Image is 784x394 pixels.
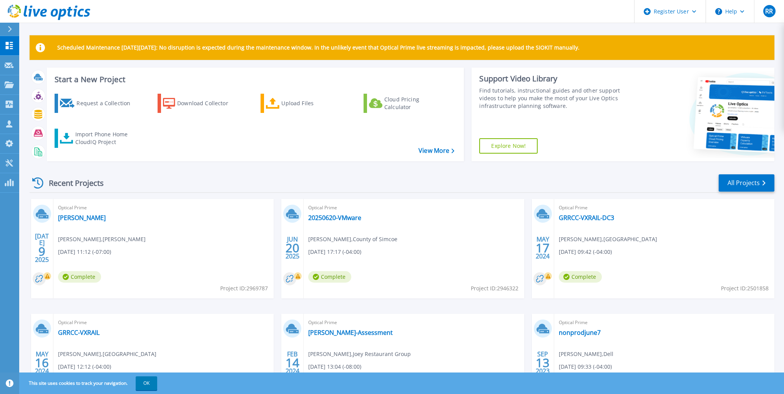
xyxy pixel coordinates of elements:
span: Optical Prime [58,204,269,212]
a: [PERSON_NAME] [58,214,106,222]
span: [PERSON_NAME] , Dell [559,350,613,358]
div: FEB 2024 [285,349,300,377]
a: Request a Collection [55,94,140,113]
span: [DATE] 17:17 (-04:00) [308,248,361,256]
span: Complete [559,271,602,283]
div: Import Phone Home CloudIQ Project [75,131,135,146]
div: Recent Projects [30,174,114,192]
span: 17 [536,245,550,251]
div: Cloud Pricing Calculator [384,96,446,111]
span: [PERSON_NAME] , [GEOGRAPHIC_DATA] [58,350,156,358]
span: [PERSON_NAME] , Joey Restaurant Group [308,350,411,358]
a: Upload Files [261,94,346,113]
span: This site uses cookies to track your navigation. [21,376,157,390]
button: OK [136,376,157,390]
span: [PERSON_NAME] , County of Simcoe [308,235,397,243]
div: JUN 2025 [285,234,300,262]
div: Find tutorials, instructional guides and other support videos to help you make the most of your L... [479,87,634,110]
a: [PERSON_NAME]-Assessment [308,329,393,336]
span: Optical Prime [308,318,519,327]
a: GRRCC-VXRAIL [58,329,100,336]
span: [DATE] 12:12 (-04:00) [58,363,111,371]
span: 20 [286,245,299,251]
span: [PERSON_NAME] , [GEOGRAPHIC_DATA] [559,235,657,243]
div: SEP 2023 [535,349,550,377]
div: MAY 2024 [535,234,550,262]
a: nonprodjune7 [559,329,601,336]
span: Optical Prime [559,318,770,327]
span: [DATE] 13:04 (-08:00) [308,363,361,371]
span: Optical Prime [58,318,269,327]
div: MAY 2024 [35,349,49,377]
a: Explore Now! [479,138,538,154]
div: Download Collector [177,96,239,111]
span: Complete [58,271,101,283]
span: Project ID: 2969787 [220,284,268,293]
a: GRRCC-VXRAIL-DC3 [559,214,614,222]
span: 16 [35,359,49,366]
p: Scheduled Maintenance [DATE][DATE]: No disruption is expected during the maintenance window. In t... [57,45,580,51]
span: Optical Prime [559,204,770,212]
span: [DATE] 11:12 (-07:00) [58,248,111,256]
a: Download Collector [158,94,243,113]
span: 14 [286,359,299,366]
span: Complete [308,271,351,283]
div: Request a Collection [76,96,138,111]
a: View More [419,147,454,154]
a: 20250620-VMware [308,214,361,222]
span: RR [765,8,773,14]
span: [DATE] 09:33 (-04:00) [559,363,612,371]
div: Support Video Library [479,74,634,84]
div: Upload Files [281,96,343,111]
span: Optical Prime [308,204,519,212]
span: 13 [536,359,550,366]
span: Project ID: 2946322 [471,284,518,293]
div: [DATE] 2025 [35,234,49,262]
span: Project ID: 2501858 [721,284,769,293]
span: [PERSON_NAME] , [PERSON_NAME] [58,235,146,243]
h3: Start a New Project [55,75,454,84]
span: 9 [38,248,45,255]
a: All Projects [719,174,774,192]
span: [DATE] 09:42 (-04:00) [559,248,612,256]
a: Cloud Pricing Calculator [364,94,449,113]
